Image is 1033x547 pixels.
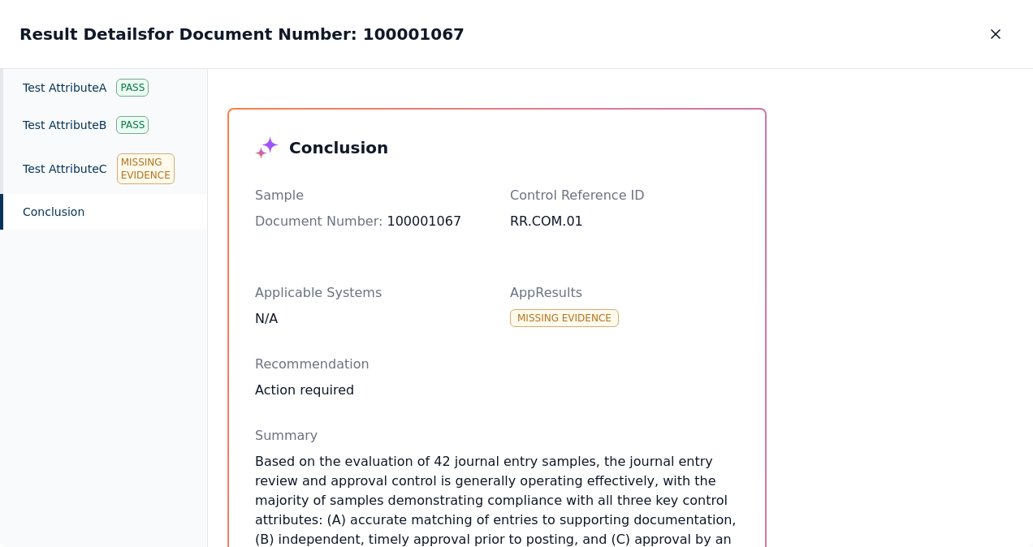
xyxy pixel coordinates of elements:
[255,381,739,400] div: Action required
[255,355,739,374] p: Recommendation
[510,186,739,205] p: Control Reference ID
[510,309,619,327] div: Missing Evidence
[19,23,465,45] h2: Result Details for Document Number: 100001067
[255,212,484,231] div: 100001067
[289,136,388,159] h3: Conclusion
[255,309,484,329] div: N/A
[116,116,149,134] div: Pass
[510,212,739,231] div: RR.COM.01
[117,153,175,184] div: Missing Evidence
[510,283,739,303] p: AppResults
[255,186,484,205] p: Sample
[255,213,383,229] span: Document Number :
[116,79,149,97] div: Pass
[255,283,484,303] p: Applicable Systems
[255,426,739,446] p: Summary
